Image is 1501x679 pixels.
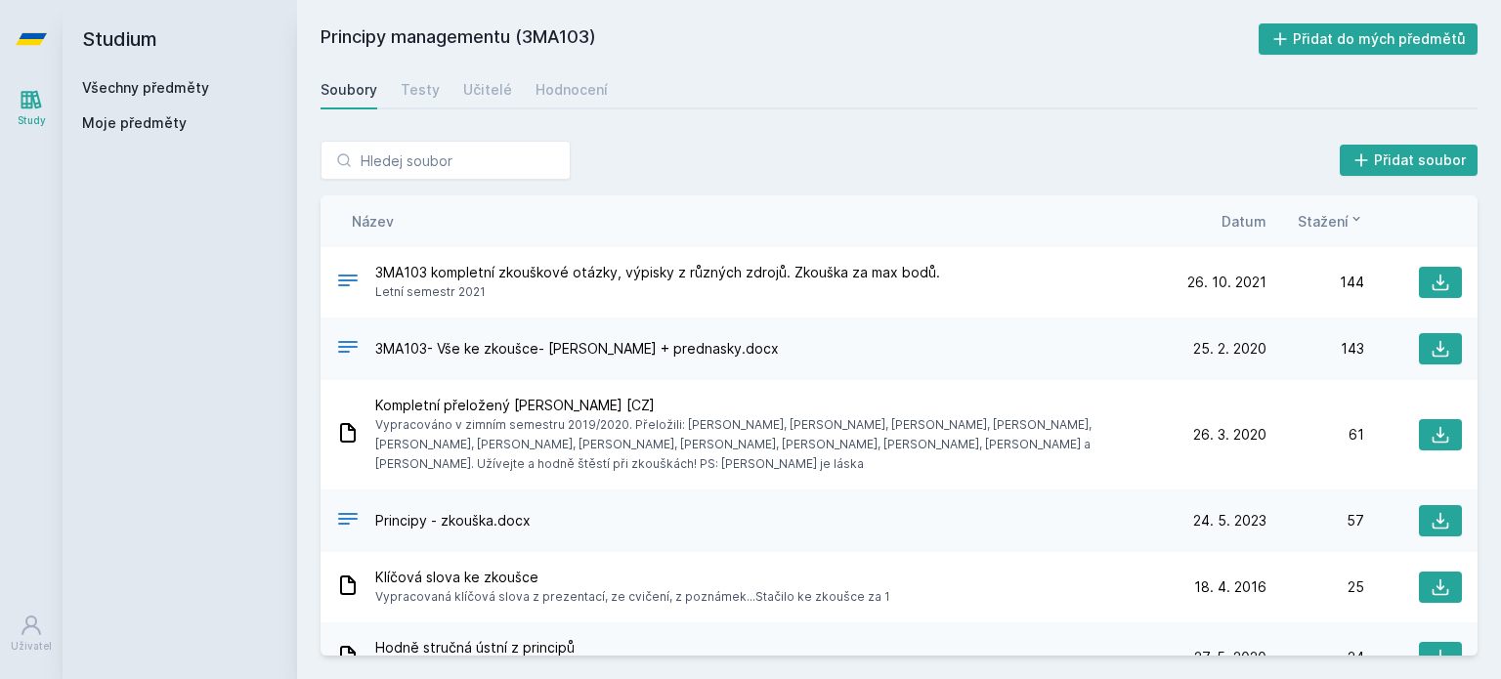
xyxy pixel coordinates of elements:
[321,80,377,100] div: Soubory
[375,568,890,587] span: Klíčová slova ke zkoušce
[1266,577,1364,597] div: 25
[321,141,571,180] input: Hledej soubor
[1193,339,1266,359] span: 25. 2. 2020
[536,70,608,109] a: Hodnocení
[82,79,209,96] a: Všechny předměty
[1298,211,1364,232] button: Stažení
[1340,145,1479,176] button: Přidat soubor
[1266,425,1364,445] div: 61
[1194,577,1266,597] span: 18. 4. 2016
[401,70,440,109] a: Testy
[1193,511,1266,530] span: 24. 5. 2023
[18,113,46,128] div: Study
[4,78,59,138] a: Study
[375,638,822,658] span: Hodně stručná ústní z principů
[1266,339,1364,359] div: 143
[336,269,360,297] div: .DOCX
[463,70,512,109] a: Učitelé
[82,113,187,133] span: Moje předměty
[336,507,360,535] div: DOCX
[336,335,360,363] div: DOCX
[321,70,377,109] a: Soubory
[1266,273,1364,292] div: 144
[1266,648,1364,667] div: 24
[1193,425,1266,445] span: 26. 3. 2020
[1187,273,1266,292] span: 26. 10. 2021
[1222,211,1266,232] button: Datum
[1259,23,1479,55] button: Přidat do mých předmětů
[536,80,608,100] div: Hodnocení
[11,639,52,654] div: Uživatel
[375,339,779,359] span: 3MA103- Vše ke zkoušce- [PERSON_NAME] + prednasky.docx
[1266,511,1364,530] div: 57
[401,80,440,100] div: Testy
[1298,211,1349,232] span: Stažení
[352,211,394,232] button: Název
[375,263,940,282] span: 3MA103 kompletní zkouškové otázky, výpisky z různých zdrojů. Zkouška za max bodů.
[375,511,531,530] span: Principy - zkouška.docx
[375,415,1161,474] span: Vypracováno v zimním semestru 2019/2020. Přeložili: [PERSON_NAME], [PERSON_NAME], [PERSON_NAME], ...
[375,587,890,607] span: Vypracovaná klíčová slova z prezentací, ze cvičení, z poznámek...Stačilo ke zkoušce za 1
[321,23,1259,55] h2: Principy managementu (3MA103)
[1194,648,1266,667] span: 27. 5. 2020
[4,604,59,663] a: Uživatel
[375,282,940,302] span: Letní semestr 2021
[463,80,512,100] div: Učitelé
[375,396,1161,415] span: Kompletní přeložený [PERSON_NAME] [CZ]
